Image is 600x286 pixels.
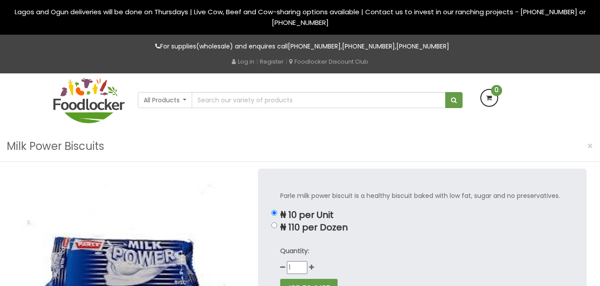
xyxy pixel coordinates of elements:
[53,78,125,123] img: FoodLocker
[587,140,593,153] span: ×
[289,57,368,66] a: Foodlocker Discount Club
[342,42,395,51] a: [PHONE_NUMBER]
[53,41,547,52] p: For supplies(wholesale) and enquires call , ,
[138,92,193,108] button: All Products
[256,57,258,66] span: |
[232,57,254,66] a: Log in
[271,210,277,216] input: ₦ 10 per Unit
[280,191,564,201] p: Parle milk power biscuit is a healthy biscuit baked with low fat, sugar and no preservatives.
[288,42,341,51] a: [PHONE_NUMBER]
[491,85,502,96] span: 0
[280,246,309,255] strong: Quantity:
[286,57,287,66] span: |
[192,92,445,108] input: Search our variety of products
[396,42,449,51] a: [PHONE_NUMBER]
[271,222,277,228] input: ₦ 110 per Dozen
[280,222,564,233] p: ₦ 110 per Dozen
[260,57,284,66] a: Register
[583,137,598,155] button: Close
[15,7,586,27] span: Lagos and Ogun deliveries will be done on Thursdays | Live Cow, Beef and Cow-sharing options avai...
[280,210,564,220] p: ₦ 10 per Unit
[7,138,104,155] h3: Milk Power Biscuits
